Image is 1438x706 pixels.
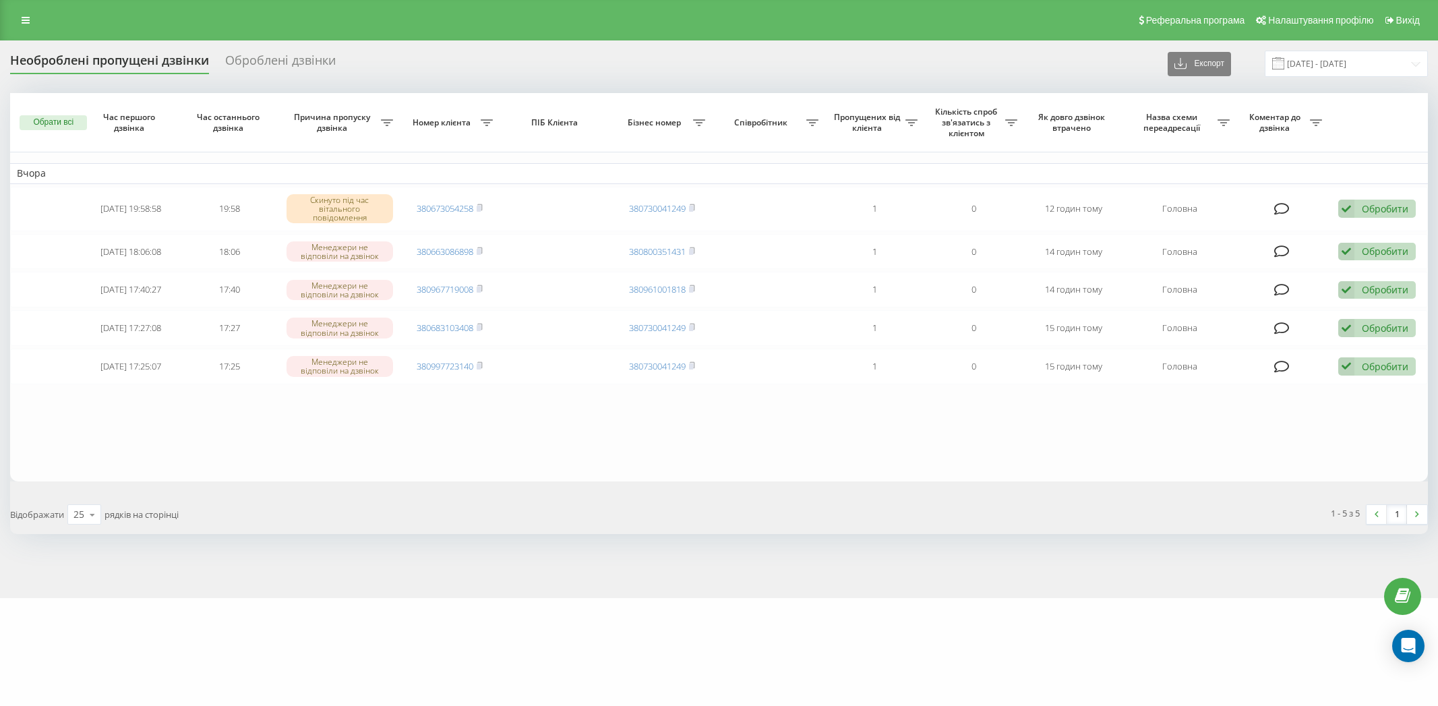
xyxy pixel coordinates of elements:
span: Час останнього дзвінка [191,112,268,133]
div: Обробити [1362,283,1408,296]
div: Оброблені дзвінки [225,53,336,74]
span: Реферальна програма [1146,15,1245,26]
a: 380997723140 [417,360,473,372]
td: 17:27 [180,310,279,346]
td: [DATE] 19:58:58 [81,187,180,231]
td: [DATE] 17:27:08 [81,310,180,346]
span: Співробітник [719,117,806,128]
span: Пропущених від клієнта [832,112,905,133]
span: Коментар до дзвінка [1243,112,1310,133]
td: 17:25 [180,349,279,384]
span: Вихід [1396,15,1420,26]
td: 1 [825,310,924,346]
span: Номер клієнта [407,117,480,128]
div: Обробити [1362,245,1408,258]
span: Назва схеми переадресації [1130,112,1218,133]
div: Необроблені пропущені дзвінки [10,53,209,74]
td: 15 годин тому [1024,349,1123,384]
div: Менеджери не відповіли на дзвінок [287,356,393,376]
span: Бізнес номер [620,117,693,128]
div: Обробити [1362,360,1408,373]
td: 1 [825,272,924,307]
div: Менеджери не відповіли на дзвінок [287,280,393,300]
a: 380967719008 [417,283,473,295]
div: Менеджери не відповіли на дзвінок [287,318,393,338]
span: Як довго дзвінок втрачено [1035,112,1112,133]
td: 18:06 [180,234,279,270]
a: 380683103408 [417,322,473,334]
td: 17:40 [180,272,279,307]
td: [DATE] 18:06:08 [81,234,180,270]
td: [DATE] 17:25:07 [81,349,180,384]
a: 380673054258 [417,202,473,214]
span: Причина пропуску дзвінка [287,112,382,133]
div: Open Intercom Messenger [1392,630,1425,662]
button: Обрати всі [20,115,87,130]
div: Менеджери не відповіли на дзвінок [287,241,393,262]
a: 380730041249 [629,360,686,372]
td: 0 [924,310,1023,346]
td: 0 [924,234,1023,270]
td: Головна [1123,187,1236,231]
span: ПІБ Клієнта [511,117,601,128]
td: 0 [924,187,1023,231]
button: Експорт [1168,52,1231,76]
td: 14 годин тому [1024,272,1123,307]
a: 380730041249 [629,322,686,334]
a: 380730041249 [629,202,686,214]
div: 25 [73,508,84,521]
td: 1 [825,234,924,270]
a: 380800351431 [629,245,686,258]
td: 12 годин тому [1024,187,1123,231]
div: Скинуто під час вітального повідомлення [287,194,393,224]
a: 380663086898 [417,245,473,258]
span: рядків на сторінці [104,508,179,521]
td: 15 годин тому [1024,310,1123,346]
td: Головна [1123,234,1236,270]
td: Головна [1123,272,1236,307]
div: 1 - 5 з 5 [1331,506,1360,520]
a: 1 [1387,505,1407,524]
td: Вчора [10,163,1428,183]
td: 0 [924,349,1023,384]
td: 1 [825,349,924,384]
a: 380961001818 [629,283,686,295]
span: Кількість спроб зв'язатись з клієнтом [931,107,1005,138]
div: Обробити [1362,322,1408,334]
td: Головна [1123,310,1236,346]
div: Обробити [1362,202,1408,215]
span: Час першого дзвінка [92,112,169,133]
td: [DATE] 17:40:27 [81,272,180,307]
td: 1 [825,187,924,231]
td: 0 [924,272,1023,307]
span: Налаштування профілю [1268,15,1373,26]
td: 14 годин тому [1024,234,1123,270]
td: Головна [1123,349,1236,384]
span: Відображати [10,508,64,521]
td: 19:58 [180,187,279,231]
